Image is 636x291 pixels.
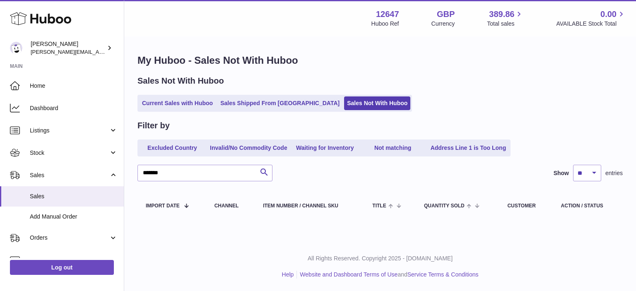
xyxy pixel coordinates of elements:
[30,192,118,200] span: Sales
[556,9,626,28] a: 0.00 AVAILABLE Stock Total
[31,48,210,55] span: [PERSON_NAME][EMAIL_ADDRESS][PERSON_NAME][DOMAIN_NAME]
[600,9,617,20] span: 0.00
[561,203,614,209] div: Action / Status
[139,96,216,110] a: Current Sales with Huboo
[10,260,114,275] a: Log out
[360,141,426,155] a: Not matching
[605,169,623,177] span: entries
[30,104,118,112] span: Dashboard
[137,120,170,131] h2: Filter by
[30,82,118,90] span: Home
[292,141,358,155] a: Waiting for Inventory
[207,141,290,155] a: Invalid/No Commodity Code
[428,141,509,155] a: Address Line 1 is Too Long
[30,127,109,135] span: Listings
[431,20,455,28] div: Currency
[407,271,479,278] a: Service Terms & Conditions
[30,256,118,264] span: Usage
[30,234,109,242] span: Orders
[556,20,626,28] span: AVAILABLE Stock Total
[217,96,342,110] a: Sales Shipped From [GEOGRAPHIC_DATA]
[146,203,180,209] span: Import date
[344,96,410,110] a: Sales Not With Huboo
[131,255,629,262] p: All Rights Reserved. Copyright 2025 - [DOMAIN_NAME]
[487,20,524,28] span: Total sales
[372,203,386,209] span: Title
[263,203,356,209] div: Item Number / Channel SKU
[487,9,524,28] a: 389.86 Total sales
[554,169,569,177] label: Show
[297,271,478,279] li: and
[300,271,397,278] a: Website and Dashboard Terms of Use
[30,171,109,179] span: Sales
[137,54,623,67] h1: My Huboo - Sales Not With Huboo
[10,42,22,54] img: peter@pinter.co.uk
[507,203,544,209] div: Customer
[30,213,118,221] span: Add Manual Order
[376,9,399,20] strong: 12647
[437,9,455,20] strong: GBP
[137,75,224,87] h2: Sales Not With Huboo
[30,149,109,157] span: Stock
[139,141,205,155] a: Excluded Country
[282,271,294,278] a: Help
[489,9,514,20] span: 389.86
[31,40,105,56] div: [PERSON_NAME]
[371,20,399,28] div: Huboo Ref
[424,203,465,209] span: Quantity Sold
[214,203,247,209] div: Channel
